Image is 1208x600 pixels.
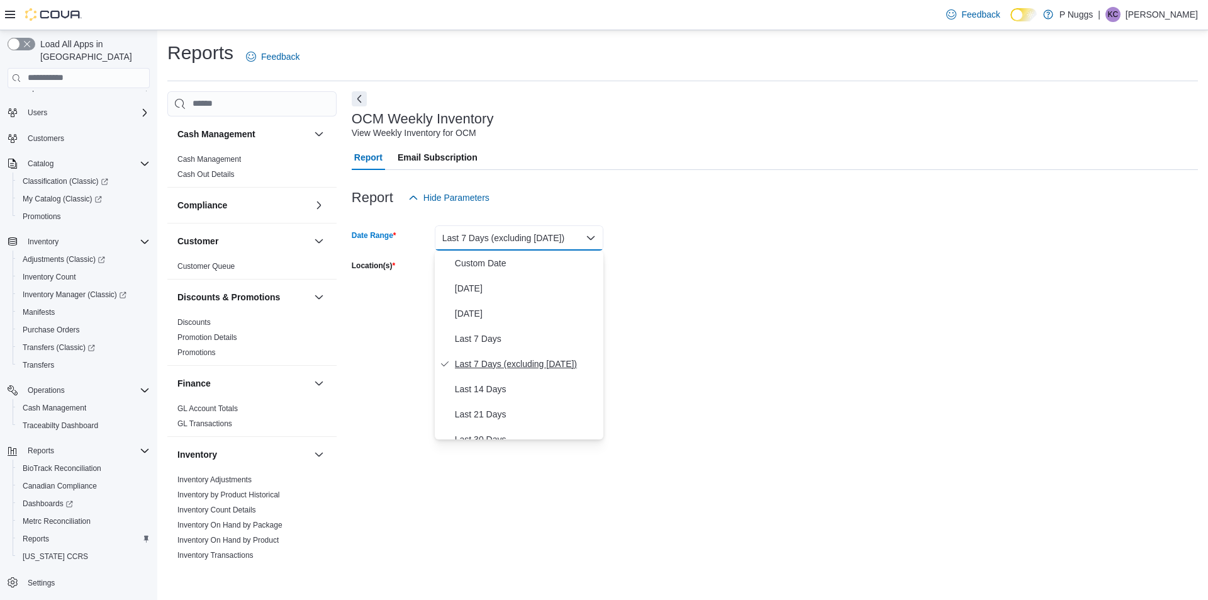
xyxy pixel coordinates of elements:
span: Manifests [18,305,150,320]
span: GL Account Totals [177,404,238,414]
span: [US_STATE] CCRS [23,552,88,562]
span: Last 7 Days (excluding [DATE]) [455,356,598,371]
a: Inventory On Hand by Product [177,536,279,545]
span: [DATE] [455,281,598,296]
span: Customers [23,130,150,146]
span: Promotions [177,348,216,358]
a: Manifests [18,305,60,320]
button: Catalog [23,156,59,171]
span: Purchase Orders [23,325,80,335]
button: Customer [311,234,327,249]
span: Users [28,108,47,118]
a: Reports [18,531,54,546]
span: Customers [28,133,64,144]
span: Reports [18,531,150,546]
span: Reports [28,446,54,456]
span: Adjustments (Classic) [23,254,105,264]
a: Inventory by Product Historical [177,490,280,499]
span: Customer Queue [177,261,235,271]
span: My Catalog (Classic) [18,191,150,207]
span: Metrc Reconciliation [23,516,91,526]
a: Purchase Orders [18,322,85,337]
a: Cash Out Details [177,170,235,179]
button: Settings [3,573,155,591]
h3: Report [352,190,393,205]
div: Select listbox [435,251,603,439]
button: Discounts & Promotions [177,291,309,303]
a: Package Details [177,566,232,575]
span: Promotions [18,209,150,224]
button: Transfers [13,356,155,374]
a: Cash Management [18,400,91,416]
a: Classification (Classic) [18,174,113,189]
span: Inventory Count Details [177,505,256,515]
span: Inventory On Hand by Product [177,535,279,545]
h1: Reports [167,40,233,65]
input: Dark Mode [1010,8,1037,21]
button: Discounts & Promotions [311,290,327,305]
h3: Customer [177,235,218,247]
a: Customer Queue [177,262,235,271]
a: BioTrack Reconciliation [18,461,106,476]
span: Inventory [28,237,59,247]
span: Canadian Compliance [18,478,150,494]
button: Operations [3,382,155,399]
span: Inventory [23,234,150,249]
a: Transfers (Classic) [13,339,155,356]
h3: Inventory [177,448,217,461]
button: Reports [23,443,59,458]
span: Email Subscription [398,145,478,170]
span: Canadian Compliance [23,481,97,491]
span: Last 14 Days [455,382,598,397]
button: Users [3,104,155,122]
div: Customer [167,259,337,279]
button: Inventory Count [13,268,155,286]
a: Inventory Count [18,269,81,285]
span: Metrc Reconciliation [18,514,150,529]
span: KC [1108,7,1119,22]
span: Dashboards [18,496,150,511]
span: Traceabilty Dashboard [18,418,150,433]
button: Finance [177,377,309,390]
span: Cash Management [177,154,241,164]
a: Dashboards [13,495,155,512]
span: Custom Date [455,256,598,271]
span: Transfers (Classic) [18,340,150,355]
p: | [1098,7,1100,22]
label: Location(s) [352,261,395,271]
h3: Compliance [177,199,227,212]
button: Inventory [23,234,64,249]
a: Inventory Manager (Classic) [13,286,155,303]
button: Purchase Orders [13,321,155,339]
span: Dashboards [23,499,73,509]
a: Cash Management [177,155,241,164]
button: Finance [311,376,327,391]
span: Report [354,145,383,170]
a: Canadian Compliance [18,478,102,494]
span: Cash Management [18,400,150,416]
h3: Finance [177,377,211,390]
span: Traceabilty Dashboard [23,421,98,431]
span: Operations [28,385,65,395]
button: Hide Parameters [403,185,495,210]
span: Cash Out Details [177,169,235,179]
a: Feedback [941,2,1005,27]
button: Operations [23,383,70,398]
button: Canadian Compliance [13,477,155,495]
span: Last 7 Days [455,331,598,346]
span: BioTrack Reconciliation [23,463,101,473]
button: Manifests [13,303,155,321]
button: Compliance [311,198,327,213]
span: GL Transactions [177,419,232,429]
label: Date Range [352,230,396,241]
button: Cash Management [13,399,155,417]
span: Feedback [961,8,1000,21]
span: Inventory Transactions [177,550,254,560]
a: Metrc Reconciliation [18,514,96,529]
span: Hide Parameters [423,191,489,204]
button: Inventory [311,447,327,462]
a: Feedback [241,44,305,69]
span: Reports [23,534,49,544]
span: Catalog [28,159,53,169]
button: Last 7 Days (excluding [DATE]) [435,225,603,251]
